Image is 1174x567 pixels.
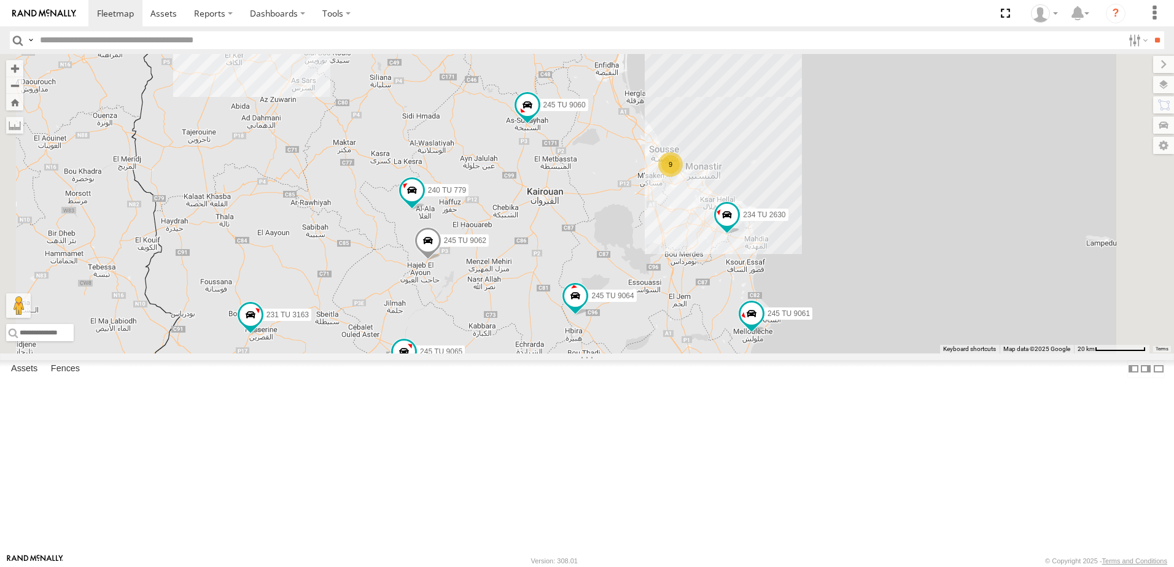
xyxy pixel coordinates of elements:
[1102,557,1167,565] a: Terms and Conditions
[6,293,31,318] button: Drag Pegman onto the map to open Street View
[1153,137,1174,154] label: Map Settings
[768,309,810,318] span: 245 TU 9061
[12,9,76,18] img: rand-logo.svg
[6,60,23,77] button: Zoom in
[1140,360,1152,378] label: Dock Summary Table to the Right
[1003,345,1070,352] span: Map data ©2025 Google
[7,555,63,567] a: Visit our Website
[1106,4,1125,23] i: ?
[266,311,309,320] span: 231 TU 3163
[6,77,23,94] button: Zoom out
[6,94,23,110] button: Zoom Home
[1153,360,1165,378] label: Hide Summary Table
[1074,345,1149,353] button: Map Scale: 20 km per 79 pixels
[1124,31,1150,49] label: Search Filter Options
[420,347,462,356] span: 245 TU 9065
[6,117,23,134] label: Measure
[45,360,86,377] label: Fences
[943,345,996,353] button: Keyboard shortcuts
[444,236,486,245] span: 245 TU 9062
[1027,4,1062,23] div: Nejah Benkhalifa
[658,152,683,177] div: 9
[1127,360,1140,378] label: Dock Summary Table to the Left
[531,557,578,565] div: Version: 308.01
[591,291,634,300] span: 245 TU 9064
[428,186,467,195] span: 240 TU 779
[543,101,586,109] span: 245 TU 9060
[5,360,44,377] label: Assets
[1078,345,1095,352] span: 20 km
[1045,557,1167,565] div: © Copyright 2025 -
[26,31,36,49] label: Search Query
[743,210,785,219] span: 234 TU 2630
[1156,347,1168,352] a: Terms (opens in new tab)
